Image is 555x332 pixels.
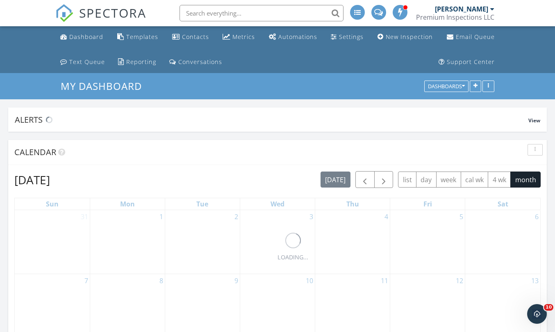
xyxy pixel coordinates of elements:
a: Go to September 10, 2025 [304,274,315,287]
a: Email Queue [444,30,498,45]
a: Go to September 6, 2025 [533,210,540,223]
iframe: Intercom live chat [527,304,547,324]
a: Go to August 31, 2025 [79,210,90,223]
span: 10 [544,304,553,311]
input: Search everything... [180,5,343,21]
button: list [398,172,416,188]
div: Dashboard [69,33,103,41]
a: Wednesday [269,198,286,210]
button: Previous month [355,171,375,188]
a: Contacts [169,30,212,45]
div: Templates [126,33,158,41]
a: Templates [114,30,161,45]
div: Metrics [232,33,255,41]
a: Go to September 13, 2025 [530,274,540,287]
a: Metrics [219,30,258,45]
div: Contacts [182,33,209,41]
td: Go to September 6, 2025 [465,210,540,274]
span: Calendar [14,147,56,158]
div: LOADING... [277,253,308,262]
a: Go to September 5, 2025 [458,210,465,223]
td: Go to September 1, 2025 [90,210,165,274]
span: SPECTORA [79,4,146,21]
td: Go to September 5, 2025 [390,210,465,274]
a: Support Center [435,55,498,70]
div: Dashboards [428,84,465,89]
div: Alerts [15,114,528,125]
button: Next month [374,171,394,188]
a: Go to September 8, 2025 [158,274,165,287]
a: Dashboard [57,30,107,45]
a: My Dashboard [61,79,149,93]
button: month [510,172,541,188]
div: Email Queue [456,33,495,41]
button: cal wk [461,172,489,188]
div: Support Center [447,58,495,66]
img: The Best Home Inspection Software - Spectora [55,4,73,22]
a: Go to September 1, 2025 [158,210,165,223]
a: Saturday [496,198,510,210]
div: Settings [339,33,364,41]
td: Go to September 4, 2025 [315,210,390,274]
button: [DATE] [321,172,350,188]
a: Go to September 4, 2025 [383,210,390,223]
a: Go to September 2, 2025 [233,210,240,223]
a: Text Queue [57,55,108,70]
a: Go to September 9, 2025 [233,274,240,287]
td: Go to September 2, 2025 [165,210,240,274]
td: Go to August 31, 2025 [15,210,90,274]
a: SPECTORA [55,11,146,28]
span: View [528,117,540,124]
div: Reporting [126,58,156,66]
a: Settings [328,30,367,45]
a: Go to September 12, 2025 [454,274,465,287]
a: New Inspection [374,30,436,45]
div: New Inspection [386,33,433,41]
a: Thursday [345,198,361,210]
h2: [DATE] [14,172,50,188]
div: Automations [278,33,317,41]
a: Go to September 7, 2025 [83,274,90,287]
a: Automations (Advanced) [266,30,321,45]
button: day [416,172,437,188]
a: Sunday [44,198,60,210]
button: 4 wk [488,172,511,188]
a: Tuesday [195,198,210,210]
td: Go to September 3, 2025 [240,210,315,274]
button: Dashboards [424,81,469,92]
a: Go to September 3, 2025 [308,210,315,223]
div: [PERSON_NAME] [435,5,488,13]
a: Conversations [166,55,225,70]
button: week [436,172,461,188]
a: Friday [422,198,434,210]
div: Premium Inspections LLC [416,13,494,21]
div: Conversations [178,58,222,66]
a: Monday [118,198,136,210]
a: Go to September 11, 2025 [379,274,390,287]
a: Reporting [115,55,159,70]
div: Text Queue [69,58,105,66]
